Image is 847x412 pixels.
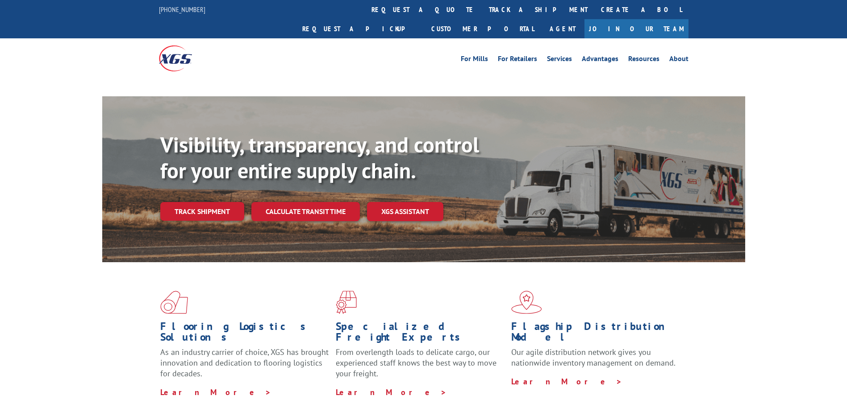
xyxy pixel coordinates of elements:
[511,376,622,387] a: Learn More >
[160,347,329,379] span: As an industry carrier of choice, XGS has brought innovation and dedication to flooring logistics...
[669,55,688,65] a: About
[511,347,676,368] span: Our agile distribution network gives you nationwide inventory management on demand.
[296,19,425,38] a: Request a pickup
[160,291,188,314] img: xgs-icon-total-supply-chain-intelligence-red
[251,202,360,221] a: Calculate transit time
[336,321,505,347] h1: Specialized Freight Experts
[159,5,205,14] a: [PHONE_NUMBER]
[511,291,542,314] img: xgs-icon-flagship-distribution-model-red
[367,202,443,221] a: XGS ASSISTANT
[425,19,541,38] a: Customer Portal
[160,131,479,184] b: Visibility, transparency, and control for your entire supply chain.
[160,321,329,347] h1: Flooring Logistics Solutions
[541,19,584,38] a: Agent
[336,347,505,387] p: From overlength loads to delicate cargo, our experienced staff knows the best way to move your fr...
[628,55,659,65] a: Resources
[582,55,618,65] a: Advantages
[160,387,271,397] a: Learn More >
[511,321,680,347] h1: Flagship Distribution Model
[584,19,688,38] a: Join Our Team
[547,55,572,65] a: Services
[461,55,488,65] a: For Mills
[336,291,357,314] img: xgs-icon-focused-on-flooring-red
[160,202,244,221] a: Track shipment
[498,55,537,65] a: For Retailers
[336,387,447,397] a: Learn More >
